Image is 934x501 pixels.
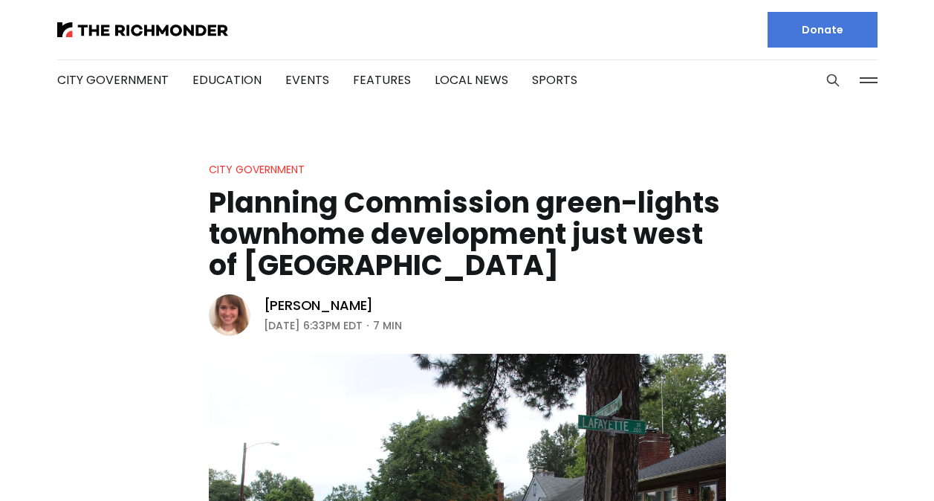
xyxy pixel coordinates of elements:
a: [PERSON_NAME] [264,297,374,314]
h1: Planning Commission green-lights townhome development just west of [GEOGRAPHIC_DATA] [209,187,726,281]
a: Features [353,71,411,88]
a: City Government [57,71,169,88]
span: 7 min [373,317,402,334]
a: Sports [532,71,577,88]
button: Search this site [822,69,844,91]
a: Donate [768,12,878,48]
a: Events [285,71,329,88]
a: Local News [435,71,508,88]
a: City Government [209,162,305,177]
img: Sarah Vogelsong [209,294,250,336]
time: [DATE] 6:33PM EDT [264,317,363,334]
img: The Richmonder [57,22,228,37]
a: Education [192,71,262,88]
iframe: portal-trigger [808,428,934,501]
